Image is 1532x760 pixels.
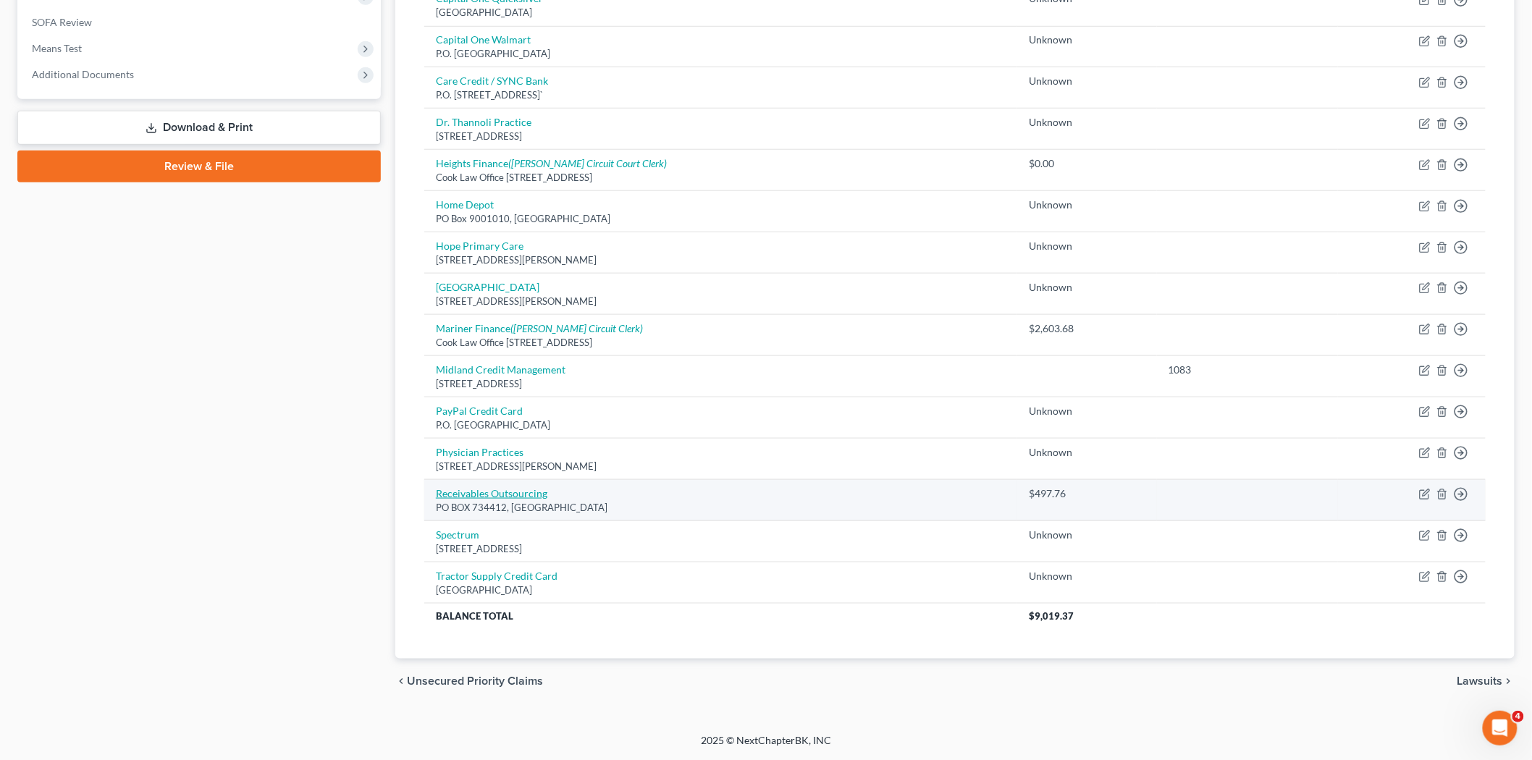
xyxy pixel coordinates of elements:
a: [GEOGRAPHIC_DATA] [436,281,539,293]
div: [STREET_ADDRESS] [436,542,1006,556]
div: Unknown [1029,198,1145,212]
div: Unknown [1029,445,1145,460]
a: SOFA Review [20,9,381,35]
span: SOFA Review [32,16,92,28]
div: Cook Law Office [STREET_ADDRESS] [436,171,1006,185]
div: Unknown [1029,239,1145,253]
a: PayPal Credit Card [436,405,523,417]
span: 4 [1512,711,1524,722]
div: Unknown [1029,115,1145,130]
a: Capital One Walmart [436,33,531,46]
i: ([PERSON_NAME] Circuit Clerk) [510,322,643,334]
div: 2025 © NextChapterBK, INC [353,734,1179,760]
a: Care Credit / SYNC Bank [436,75,548,87]
div: [STREET_ADDRESS] [436,130,1006,143]
div: [STREET_ADDRESS][PERSON_NAME] [436,253,1006,267]
div: Unknown [1029,404,1145,418]
div: 1083 [1169,363,1326,377]
span: $9,019.37 [1029,611,1074,622]
div: $497.76 [1029,486,1145,501]
th: Balance Total [424,604,1017,630]
span: Means Test [32,42,82,54]
div: Unknown [1029,74,1145,88]
a: Heights Finance([PERSON_NAME] Circuit Court Clerk) [436,157,667,169]
span: Lawsuits [1457,676,1503,688]
div: Unknown [1029,280,1145,295]
button: Lawsuits chevron_right [1457,676,1515,688]
a: Dr. Thannoli Practice [436,116,531,128]
div: Cook Law Office [STREET_ADDRESS] [436,336,1006,350]
div: Unknown [1029,569,1145,583]
a: Receivables Outsourcing [436,487,547,499]
div: [GEOGRAPHIC_DATA] [436,6,1006,20]
span: Additional Documents [32,68,134,80]
div: [STREET_ADDRESS][PERSON_NAME] [436,295,1006,308]
div: $0.00 [1029,156,1145,171]
div: PO Box 9001010, [GEOGRAPHIC_DATA] [436,212,1006,226]
iframe: Intercom live chat [1483,711,1518,746]
a: Review & File [17,151,381,182]
i: chevron_left [395,676,407,688]
a: Physician Practices [436,446,523,458]
div: P.O. [GEOGRAPHIC_DATA] [436,47,1006,61]
a: Tractor Supply Credit Card [436,570,557,582]
div: Unknown [1029,33,1145,47]
div: [GEOGRAPHIC_DATA] [436,583,1006,597]
i: ([PERSON_NAME] Circuit Court Clerk) [508,157,667,169]
a: Home Depot [436,198,494,211]
span: Unsecured Priority Claims [407,676,543,688]
div: [STREET_ADDRESS] [436,377,1006,391]
a: Hope Primary Care [436,240,523,252]
div: PO BOX 734412, [GEOGRAPHIC_DATA] [436,501,1006,515]
a: Mariner Finance([PERSON_NAME] Circuit Clerk) [436,322,643,334]
a: Midland Credit Management [436,363,565,376]
div: [STREET_ADDRESS][PERSON_NAME] [436,460,1006,473]
a: Download & Print [17,111,381,145]
a: Spectrum [436,528,479,541]
button: chevron_left Unsecured Priority Claims [395,676,543,688]
div: Unknown [1029,528,1145,542]
div: P.O. [GEOGRAPHIC_DATA] [436,418,1006,432]
div: P.O. [STREET_ADDRESS]` [436,88,1006,102]
i: chevron_right [1503,676,1515,688]
div: $2,603.68 [1029,321,1145,336]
